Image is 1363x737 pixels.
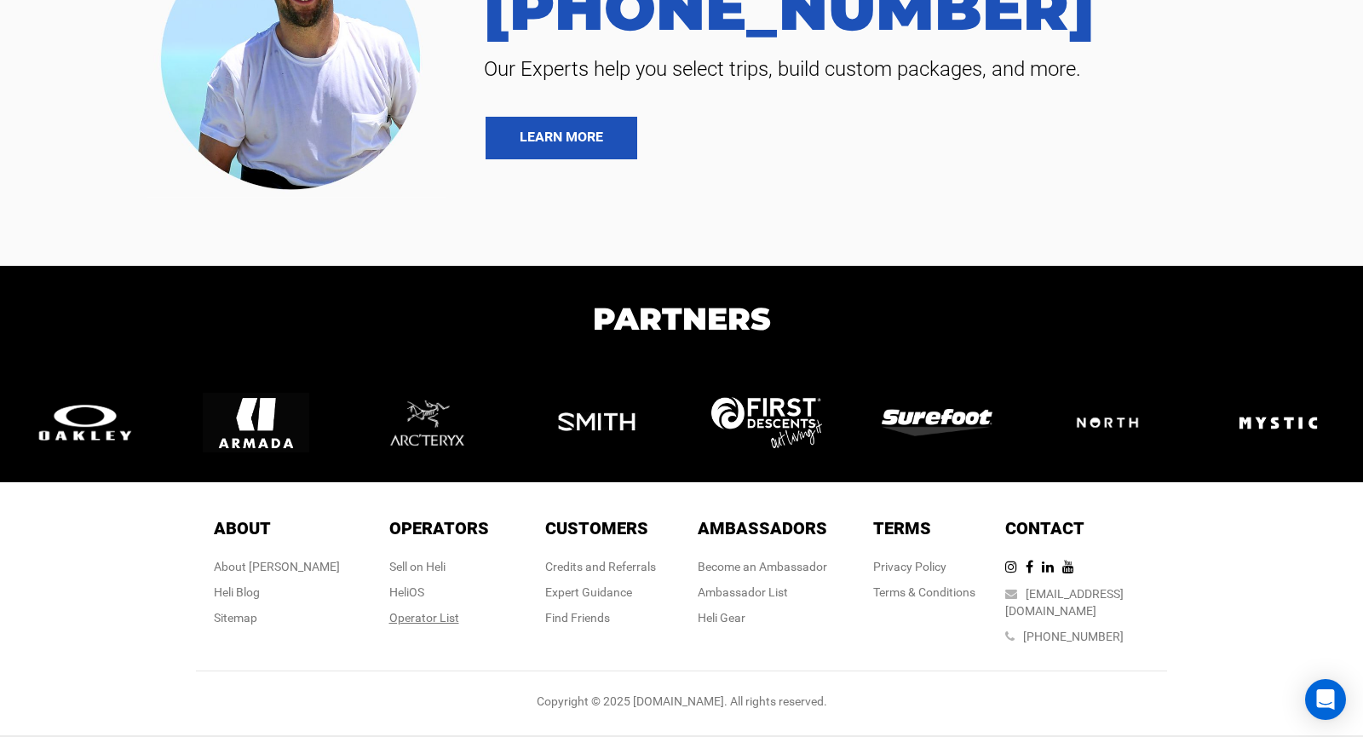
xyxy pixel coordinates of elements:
[698,518,827,538] span: Ambassadors
[196,693,1167,710] div: Copyright © 2025 [DOMAIN_NAME]. All rights reserved.
[545,560,656,573] a: Credits and Referrals
[214,585,260,599] a: Heli Blog
[698,611,745,625] a: Heli Gear
[1305,679,1346,720] div: Open Intercom Messenger
[214,518,271,538] span: About
[203,370,309,476] img: logo
[389,518,489,538] span: Operators
[471,55,1337,83] span: Our Experts help you select trips, build custom packages, and more.
[545,609,656,626] div: Find Friends
[1052,394,1163,452] img: logo
[698,584,827,601] div: Ambassador List
[1023,630,1124,643] a: [PHONE_NUMBER]
[873,560,946,573] a: Privacy Policy
[698,560,827,573] a: Become an Ambassador
[873,585,975,599] a: Terms & Conditions
[389,585,424,599] a: HeliOS
[1005,518,1084,538] span: Contact
[1225,370,1331,476] img: logo
[30,400,141,444] img: logo
[214,609,340,626] div: Sitemap
[214,558,340,575] div: About [PERSON_NAME]
[882,409,992,436] img: logo
[873,518,931,538] span: Terms
[543,370,650,476] img: logo
[545,518,648,538] span: Customers
[373,370,480,476] img: logo
[486,117,637,159] a: LEARN MORE
[389,558,489,575] div: Sell on Heli
[389,609,489,626] div: Operator List
[1005,587,1124,618] a: [EMAIL_ADDRESS][DOMAIN_NAME]
[545,585,632,599] a: Expert Guidance
[711,397,822,448] img: logo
